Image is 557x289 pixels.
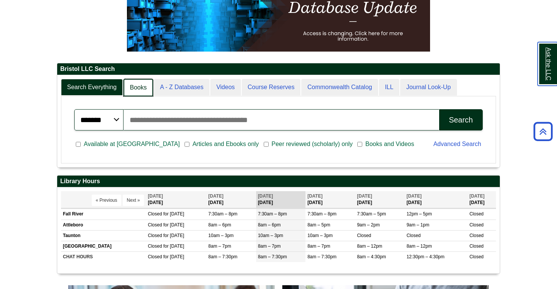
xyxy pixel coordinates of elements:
span: 8am – 7pm [258,243,281,249]
a: Commonwealth Catalog [301,79,378,96]
span: 9am – 2pm [357,222,380,228]
span: for [DATE] [163,211,184,217]
span: 8am – 6pm [208,222,231,228]
th: [DATE] [256,191,306,208]
td: Fall River [61,209,146,220]
span: Closed [357,233,371,238]
span: Closed [148,222,162,228]
span: for [DATE] [163,233,184,238]
th: [DATE] [405,191,468,208]
span: 8am – 7pm [208,243,231,249]
span: Articles and Ebooks only [189,140,262,149]
span: 8am – 7pm [307,243,330,249]
h2: Library Hours [57,176,500,187]
a: ILL [379,79,399,96]
span: Closed [148,233,162,238]
span: Closed [407,233,421,238]
span: 8am – 12pm [407,243,432,249]
span: 8am – 6pm [258,222,281,228]
td: Taunton [61,230,146,241]
td: CHAT HOURS [61,251,146,262]
td: [GEOGRAPHIC_DATA] [61,241,146,251]
span: 7:30am – 8pm [307,211,336,217]
a: Videos [210,79,241,96]
span: Closed [469,211,483,217]
th: [DATE] [146,191,207,208]
span: Available at [GEOGRAPHIC_DATA] [81,140,183,149]
th: [DATE] [305,191,355,208]
button: Next » [123,195,144,206]
a: Course Reserves [242,79,301,96]
a: Journal Look-Up [400,79,457,96]
span: 12pm – 5pm [407,211,432,217]
a: Advanced Search [433,141,481,147]
span: Closed [148,254,162,259]
span: 8am – 4:30pm [357,254,386,259]
span: for [DATE] [163,243,184,249]
span: 8am – 5pm [307,222,330,228]
span: Closed [469,233,483,238]
span: [DATE] [208,193,224,199]
a: A - Z Databases [154,79,210,96]
span: Closed [469,254,483,259]
input: Available at [GEOGRAPHIC_DATA] [76,141,81,148]
th: [DATE] [207,191,256,208]
button: « Previous [92,195,122,206]
span: [DATE] [469,193,485,199]
span: 8am – 7:30pm [208,254,238,259]
input: Peer reviewed (scholarly) only [264,141,269,148]
span: [DATE] [357,193,372,199]
span: [DATE] [407,193,422,199]
span: 8am – 7:30pm [258,254,287,259]
span: 10am – 3pm [258,233,283,238]
span: 8am – 12pm [357,243,382,249]
div: Search [449,116,473,124]
span: 9am – 1pm [407,222,429,228]
span: for [DATE] [163,222,184,228]
span: 7:30am – 8pm [258,211,287,217]
span: Books and Videos [362,140,417,149]
button: Search [439,109,483,130]
span: 7:30am – 8pm [208,211,238,217]
span: 12:30pm – 4:30pm [407,254,444,259]
span: 8am – 7:30pm [307,254,336,259]
a: Books [124,79,153,97]
input: Articles and Ebooks only [185,141,189,148]
span: Closed [148,243,162,249]
span: Peer reviewed (scholarly) only [269,140,356,149]
span: Closed [469,243,483,249]
a: Back to Top [531,126,555,137]
input: Books and Videos [357,141,362,148]
span: 10am – 3pm [307,233,333,238]
span: for [DATE] [163,254,184,259]
span: 7:30am – 5pm [357,211,386,217]
span: [DATE] [307,193,322,199]
th: [DATE] [468,191,496,208]
a: Search Everything [61,79,123,96]
span: [DATE] [148,193,163,199]
th: [DATE] [355,191,405,208]
span: [DATE] [258,193,273,199]
td: Attleboro [61,220,146,230]
span: Closed [148,211,162,217]
h2: Bristol LLC Search [57,63,500,75]
span: 10am – 3pm [208,233,234,238]
span: Closed [469,222,483,228]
